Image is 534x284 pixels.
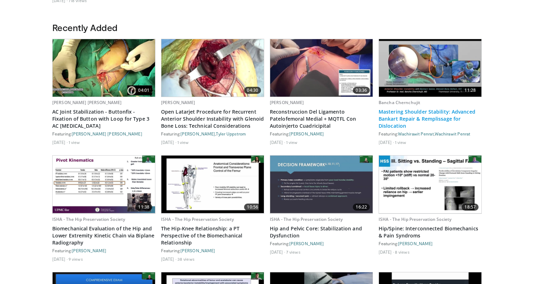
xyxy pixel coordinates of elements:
a: [PERSON_NAME] [289,241,324,246]
span: 16:22 [353,204,370,211]
div: Featuring: , [161,131,264,137]
li: 1 view [177,139,189,145]
a: [PERSON_NAME] [180,131,215,136]
span: 10:56 [244,204,261,211]
div: Featuring: [52,248,155,253]
div: Featuring: [270,131,373,137]
span: 03:36 [353,87,370,94]
a: Open Latarjet Procedure for Recurrent Anterior Shoulder Instability with Glenoid Bone Loss: Techn... [161,108,264,129]
li: [DATE] [270,249,285,255]
img: 12bfd8a1-61c9-4857-9f26-c8a25e8997c8.620x360_q85_upscale.jpg [379,39,481,97]
span: 11:28 [462,87,479,94]
span: 04:30 [244,87,261,94]
a: Wachirawit Penrat [398,131,434,136]
img: 0bdaa4eb-40dd-479d-bd02-e24569e50eb5.620x360_q85_upscale.jpg [379,156,481,213]
span: 11:38 [135,204,152,211]
li: 7 views [286,249,301,255]
li: 1 view [395,139,407,145]
img: c2f644dc-a967-485d-903d-283ce6bc3929.620x360_q85_upscale.jpg [53,39,155,97]
li: 1 view [69,139,80,145]
a: 10:56 [161,156,264,213]
li: 9 views [69,256,83,262]
div: Featuring: [161,248,264,253]
a: Hip and Pelvic Core: Stabilization and Dysfunction [270,225,373,239]
img: 292c1307-4274-4cce-a4ae-b6cd8cf7e8aa.620x360_q85_upscale.jpg [161,156,264,213]
li: [DATE] [52,139,67,145]
div: Featuring: [270,241,373,246]
img: f98fa5b6-d79e-4118-8ddc-4ffabcff162a.620x360_q85_upscale.jpg [270,156,373,213]
a: [PERSON_NAME] [270,99,304,105]
img: 2b2da37e-a9b6-423e-b87e-b89ec568d167.620x360_q85_upscale.jpg [161,39,264,97]
a: [PERSON_NAME] [72,248,106,253]
div: Featuring: [52,131,155,137]
a: 03:36 [270,39,373,97]
a: ISHA - The Hip Preservation Society [161,216,234,222]
li: [DATE] [52,256,67,262]
a: Reconstruccion Del Ligamento Patelofemoral Medial + MQTFL Con Autoinjerto Cuadricipital [270,108,373,129]
a: [PERSON_NAME] [PERSON_NAME] [72,131,142,136]
a: ISHA - The Hip Preservation Society [52,216,125,222]
a: [PERSON_NAME] [161,99,195,105]
a: [PERSON_NAME] [PERSON_NAME] [52,99,121,105]
a: ISHA - The Hip Preservation Society [379,216,451,222]
h3: Recently Added [52,22,482,33]
a: Hip/Spine: Interconnected Biomechanics & Pain Syndroms [379,225,482,239]
a: 04:01 [53,39,155,97]
a: Bancha Chernchujit [379,99,420,105]
a: [PERSON_NAME] [180,248,215,253]
div: Featuring: , [379,131,482,137]
div: Featuring: [379,241,482,246]
a: 18:57 [379,156,481,213]
li: 38 views [177,256,195,262]
a: 11:38 [53,156,155,213]
a: [PERSON_NAME] [289,131,324,136]
img: 48f6f21f-43ea-44b1-a4e1-5668875d038e.620x360_q85_upscale.jpg [270,39,373,97]
a: 16:22 [270,156,373,213]
li: 8 views [395,249,410,255]
li: [DATE] [161,139,176,145]
a: 04:30 [161,39,264,97]
li: 1 view [286,139,298,145]
a: Tyler Uppstrom [216,131,245,136]
li: [DATE] [161,256,176,262]
li: [DATE] [379,139,394,145]
a: The Hip-Knee Relationship: a PT Perspective of the Biomechanical Relationship [161,225,264,246]
img: 6da35c9a-c555-4f75-a3af-495e0ca8239f.620x360_q85_upscale.jpg [53,156,155,213]
a: Biomechanical Evaluation of the Hip and Lower Extremity Kinetic Chain via Biplane Radiography [52,225,155,246]
li: [DATE] [379,249,394,255]
li: [DATE] [270,139,285,145]
a: Wachirawit Penrat [435,131,470,136]
a: Mastering Shoulder Stability: Advanced Bankart Repair & Remplissage for Dislocation [379,108,482,129]
span: 04:01 [135,87,152,94]
a: 11:28 [379,39,481,97]
a: AC Joint Stabilization - Buttonfix - Fixation of Button with Loop for Type 3 AC [MEDICAL_DATA] [52,108,155,129]
a: [PERSON_NAME] [398,241,433,246]
a: ISHA - The Hip Preservation Society [270,216,343,222]
span: 18:57 [462,204,479,211]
